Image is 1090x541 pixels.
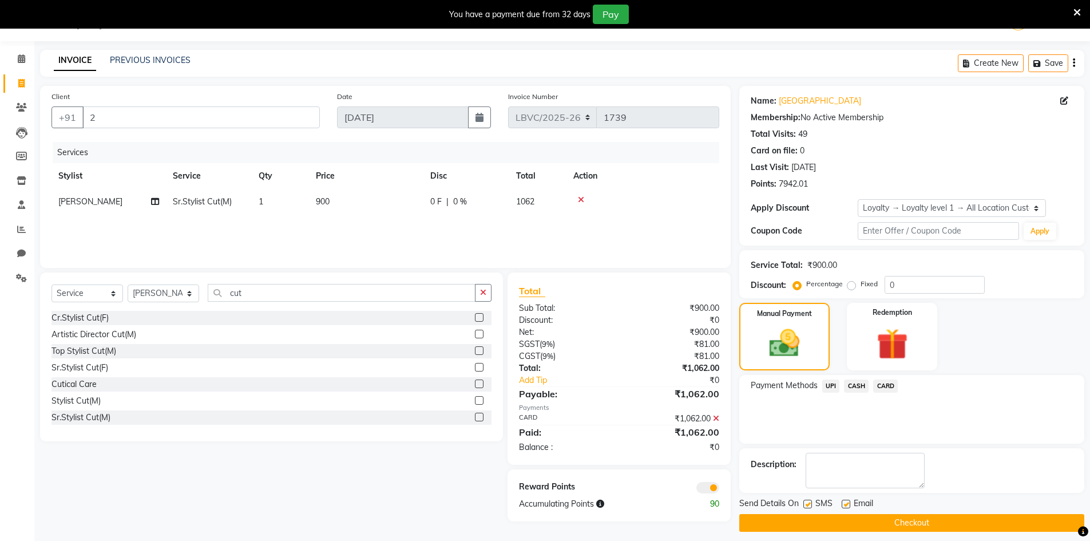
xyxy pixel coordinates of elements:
[751,380,818,392] span: Payment Methods
[637,374,728,386] div: ₹0
[858,222,1019,240] input: Enter Offer / Coupon Code
[791,161,816,173] div: [DATE]
[82,106,320,128] input: Search by Name/Mobile/Email/Code
[446,196,449,208] span: |
[510,338,619,350] div: ( )
[51,395,101,407] div: Stylist Cut(M)
[673,498,728,510] div: 90
[739,497,799,512] span: Send Details On
[516,196,534,207] span: 1062
[430,196,442,208] span: 0 F
[510,441,619,453] div: Balance :
[252,163,309,189] th: Qty
[519,339,540,349] span: SGST
[508,92,558,102] label: Invoice Number
[510,326,619,338] div: Net:
[958,54,1024,72] button: Create New
[51,412,110,424] div: Sr.Stylist Cut(M)
[861,279,878,289] label: Fixed
[510,425,619,439] div: Paid:
[619,441,728,453] div: ₹0
[51,106,84,128] button: +91
[173,196,232,207] span: Sr.Stylist Cut(M)
[751,279,786,291] div: Discount:
[51,362,108,374] div: Sr.Stylist Cut(F)
[51,163,166,189] th: Stylist
[807,259,837,271] div: ₹900.00
[510,387,619,401] div: Payable:
[779,95,861,107] a: [GEOGRAPHIC_DATA]
[760,326,809,361] img: _cash.svg
[510,374,637,386] a: Add Tip
[1028,54,1068,72] button: Save
[519,285,545,297] span: Total
[510,314,619,326] div: Discount:
[593,5,629,24] button: Pay
[739,514,1084,532] button: Checkout
[757,309,812,319] label: Manual Payment
[542,352,553,361] span: 9%
[449,9,590,21] div: You have a payment due from 32 days
[166,163,252,189] th: Service
[873,380,898,393] span: CARD
[751,95,776,107] div: Name:
[751,161,789,173] div: Last Visit:
[619,413,728,425] div: ₹1,062.00
[800,145,804,157] div: 0
[751,112,1073,124] div: No Active Membership
[751,459,796,471] div: Description:
[619,350,728,362] div: ₹81.00
[542,339,553,349] span: 9%
[453,196,467,208] span: 0 %
[815,497,833,512] span: SMS
[779,178,808,190] div: 7942.01
[510,350,619,362] div: ( )
[619,362,728,374] div: ₹1,062.00
[873,307,912,318] label: Redemption
[423,163,509,189] th: Disc
[510,498,673,510] div: Accumulating Points
[751,202,858,214] div: Apply Discount
[58,196,122,207] span: [PERSON_NAME]
[751,178,776,190] div: Points:
[806,279,843,289] label: Percentage
[510,481,619,493] div: Reward Points
[110,55,191,65] a: PREVIOUS INVOICES
[619,314,728,326] div: ₹0
[51,329,136,341] div: Artistic Director Cut(M)
[510,413,619,425] div: CARD
[519,403,719,413] div: Payments
[751,128,796,140] div: Total Visits:
[53,142,728,163] div: Services
[1024,223,1056,240] button: Apply
[259,196,263,207] span: 1
[519,351,540,361] span: CGST
[309,163,423,189] th: Price
[51,92,70,102] label: Client
[316,196,330,207] span: 900
[822,380,840,393] span: UPI
[619,387,728,401] div: ₹1,062.00
[54,50,96,71] a: INVOICE
[510,362,619,374] div: Total:
[510,302,619,314] div: Sub Total:
[566,163,719,189] th: Action
[51,345,116,357] div: Top Stylist Cut(M)
[619,338,728,350] div: ₹81.00
[509,163,566,189] th: Total
[751,225,858,237] div: Coupon Code
[854,497,873,512] span: Email
[751,145,798,157] div: Card on file:
[619,302,728,314] div: ₹900.00
[51,312,109,324] div: Cr.Stylist Cut(F)
[619,425,728,439] div: ₹1,062.00
[51,378,97,390] div: Cutical Care
[337,92,352,102] label: Date
[844,380,869,393] span: CASH
[619,326,728,338] div: ₹900.00
[798,128,807,140] div: 49
[208,284,475,302] input: Search or Scan
[867,325,918,364] img: _gift.svg
[751,259,803,271] div: Service Total:
[751,112,800,124] div: Membership:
